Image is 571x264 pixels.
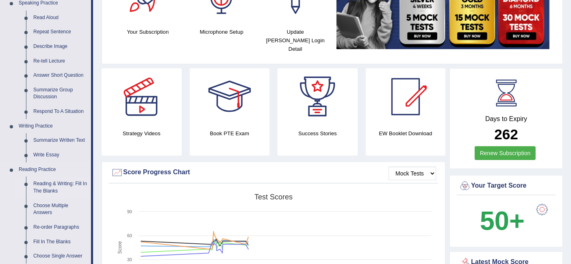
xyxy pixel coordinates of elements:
[30,39,91,54] a: Describe Image
[366,129,446,138] h4: EW Booklet Download
[263,28,328,53] h4: Update [PERSON_NAME] Login Detail
[115,28,181,36] h4: Your Subscription
[494,126,518,142] b: 262
[30,54,91,69] a: Re-tell Lecture
[30,133,91,148] a: Summarize Written Text
[278,129,358,138] h4: Success Stories
[475,146,536,160] a: Renew Subscription
[15,119,91,134] a: Writing Practice
[102,129,182,138] h4: Strategy Videos
[30,235,91,249] a: Fill In The Blanks
[30,68,91,83] a: Answer Short Question
[30,220,91,235] a: Re-order Paragraphs
[111,167,436,179] div: Score Progress Chart
[30,199,91,220] a: Choose Multiple Answers
[30,25,91,39] a: Repeat Sentence
[127,233,132,238] text: 60
[30,249,91,264] a: Choose Single Answer
[30,11,91,25] a: Read Aloud
[190,129,270,138] h4: Book PTE Exam
[459,115,554,123] h4: Days to Expiry
[30,83,91,104] a: Summarize Group Discussion
[30,177,91,198] a: Reading & Writing: Fill In The Blanks
[15,162,91,177] a: Reading Practice
[30,104,91,119] a: Respond To A Situation
[127,209,132,214] text: 90
[127,257,132,262] text: 30
[459,180,554,192] div: Your Target Score
[254,193,293,201] tspan: Test scores
[117,241,123,254] tspan: Score
[30,148,91,162] a: Write Essay
[189,28,255,36] h4: Microphone Setup
[480,206,525,236] b: 50+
